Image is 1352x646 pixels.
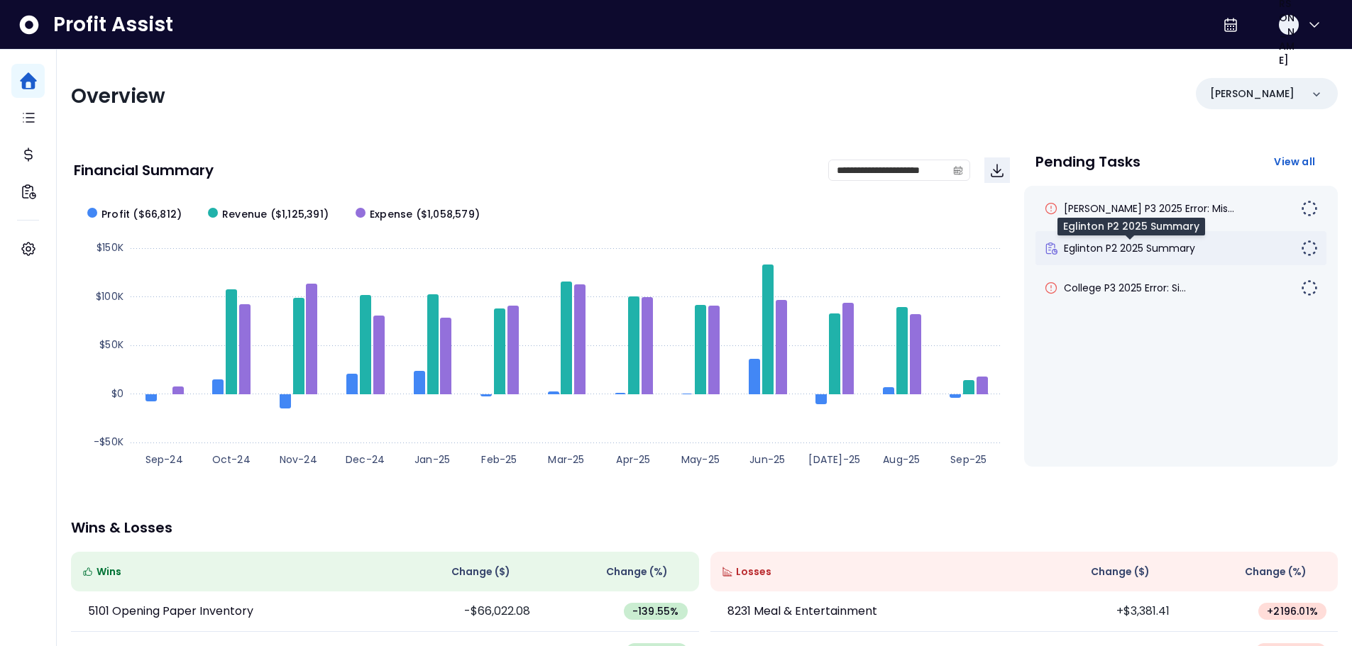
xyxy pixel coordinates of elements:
p: Financial Summary [74,163,214,177]
span: Profit Assist [53,12,173,38]
span: Change ( $ ) [451,564,510,579]
p: 8231 Meal & Entertainment [727,603,877,620]
span: Revenue ($1,125,391) [222,207,329,222]
text: Apr-25 [616,452,650,467]
text: Feb-25 [481,452,517,467]
text: Aug-25 [883,452,920,467]
text: May-25 [681,452,720,467]
text: $0 [111,386,123,401]
text: Sep-25 [950,452,986,467]
p: Wins & Losses [71,520,1338,535]
td: -$66,022.08 [385,591,542,632]
button: Download [984,157,1010,183]
span: Wins [97,564,121,579]
img: Not yet Started [1301,279,1318,296]
span: + 2196.01 % [1267,604,1318,618]
span: Expense ($1,058,579) [370,207,480,222]
img: Not yet Started [1301,200,1318,217]
p: [PERSON_NAME] [1210,87,1295,101]
p: 5101 Opening Paper Inventory [88,603,253,620]
text: Mar-25 [548,452,584,467]
span: Change ( $ ) [1091,564,1150,579]
text: Dec-24 [346,452,385,467]
text: Jun-25 [749,452,785,467]
span: [PERSON_NAME] P3 2025 Error: Mis... [1064,201,1234,216]
button: View all [1263,149,1326,174]
text: [DATE]-25 [808,452,860,467]
span: Change (%) [606,564,668,579]
td: +$3,381.41 [1024,591,1181,632]
text: Oct-24 [212,452,251,467]
span: Overview [71,82,165,110]
span: College P3 2025 Error: Si... [1064,281,1186,295]
text: Jan-25 [414,452,450,467]
text: $100K [96,289,123,303]
span: Change (%) [1245,564,1307,579]
text: Nov-24 [280,452,317,467]
span: Losses [736,564,771,579]
span: Profit ($66,812) [101,207,182,222]
span: View all [1274,155,1315,169]
span: -139.55 % [632,604,679,618]
img: Not yet Started [1301,240,1318,257]
span: Eglinton P2 2025 Summary [1064,241,1195,255]
text: Sep-24 [145,452,183,467]
p: Pending Tasks [1035,155,1141,169]
svg: calendar [953,165,963,175]
text: $50K [99,338,123,352]
text: -$50K [94,435,123,449]
text: $150K [97,240,123,255]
